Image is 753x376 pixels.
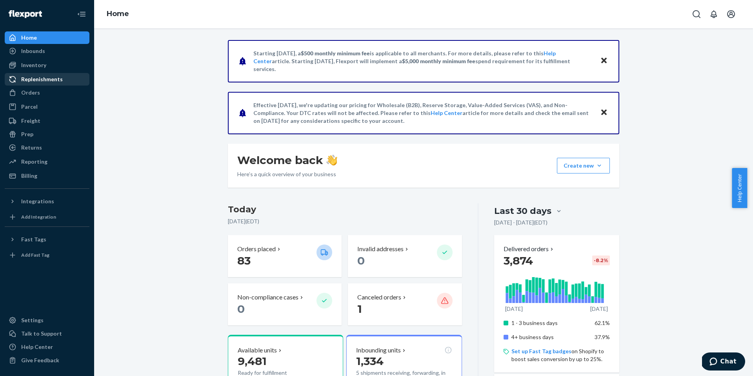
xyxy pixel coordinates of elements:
div: Parcel [21,103,38,111]
button: Open Search Box [689,6,704,22]
span: 3,874 [504,254,533,267]
button: Non-compliance cases 0 [228,283,342,325]
p: Effective [DATE], we're updating our pricing for Wholesale (B2B), Reserve Storage, Value-Added Se... [253,101,593,125]
button: Integrations [5,195,89,208]
p: Starting [DATE], a is applicable to all merchants. For more details, please refer to this article... [253,49,593,73]
div: Reporting [21,158,47,166]
a: Help Center [431,110,462,116]
button: Orders placed 83 [228,235,342,277]
div: Inventory [21,61,46,69]
p: Invalid addresses [357,245,404,254]
button: Canceled orders 1 [348,283,462,325]
div: Give Feedback [21,356,59,364]
button: Talk to Support [5,327,89,340]
div: Fast Tags [21,235,46,243]
p: on Shopify to boost sales conversion by up to 25%. [511,347,610,363]
span: 1,334 [356,354,384,368]
button: Invalid addresses 0 [348,235,462,277]
span: 62.1% [595,319,610,326]
p: [DATE] - [DATE] ( EDT ) [494,219,547,226]
button: Close Navigation [74,6,89,22]
span: 0 [357,254,365,267]
h1: Welcome back [237,153,337,167]
a: Billing [5,170,89,182]
a: Settings [5,314,89,327]
a: Add Fast Tag [5,249,89,261]
p: Canceled orders [357,293,401,302]
a: Help Center [5,341,89,353]
a: Orders [5,86,89,99]
p: [DATE] [505,305,523,313]
span: 83 [237,254,251,267]
p: Available units [238,346,277,355]
span: 37.9% [595,334,610,340]
iframe: Opens a widget where you can chat to one of our agents [702,352,745,372]
a: Reporting [5,155,89,168]
div: Orders [21,89,40,97]
div: Settings [21,316,44,324]
div: Inbounds [21,47,45,55]
div: Billing [21,172,37,180]
button: Create new [557,158,610,173]
div: Integrations [21,197,54,205]
a: Freight [5,115,89,127]
div: Returns [21,144,42,151]
div: Add Integration [21,214,56,220]
a: Add Integration [5,211,89,223]
button: Open notifications [706,6,722,22]
span: 9,481 [238,354,267,368]
p: [DATE] ( EDT ) [228,217,462,225]
div: Talk to Support [21,330,62,338]
button: Give Feedback [5,354,89,367]
p: Orders placed [237,245,276,254]
button: Delivered orders [504,245,555,254]
a: Home [5,31,89,44]
img: Flexport logo [9,10,42,18]
p: Here’s a quick overview of your business [237,170,337,178]
button: Help Center [732,168,747,208]
div: Home [21,34,37,42]
ol: breadcrumbs [100,3,135,26]
div: Last 30 days [494,205,551,217]
p: 1 - 3 business days [511,319,589,327]
button: Close [599,107,609,119]
p: [DATE] [590,305,608,313]
a: Returns [5,141,89,154]
button: Open account menu [723,6,739,22]
div: Help Center [21,343,53,351]
div: Freight [21,117,40,125]
a: Replenishments [5,73,89,86]
div: Prep [21,130,33,138]
span: $5,000 monthly minimum fee [402,58,475,64]
div: -8.2 % [592,256,610,265]
p: 4+ business days [511,333,589,341]
a: Set up Fast Tag badges [511,348,571,354]
span: $500 monthly minimum fee [301,50,370,57]
button: Fast Tags [5,233,89,246]
a: Inbounds [5,45,89,57]
a: Inventory [5,59,89,71]
p: Inbounding units [356,346,401,355]
p: Non-compliance cases [237,293,298,302]
h3: Today [228,203,462,216]
a: Home [107,9,129,18]
img: hand-wave emoji [326,155,337,166]
span: 1 [357,302,362,316]
div: Replenishments [21,75,63,83]
a: Prep [5,128,89,141]
div: Add Fast Tag [21,252,49,258]
a: Parcel [5,100,89,113]
button: Close [599,55,609,67]
span: 0 [237,302,245,316]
